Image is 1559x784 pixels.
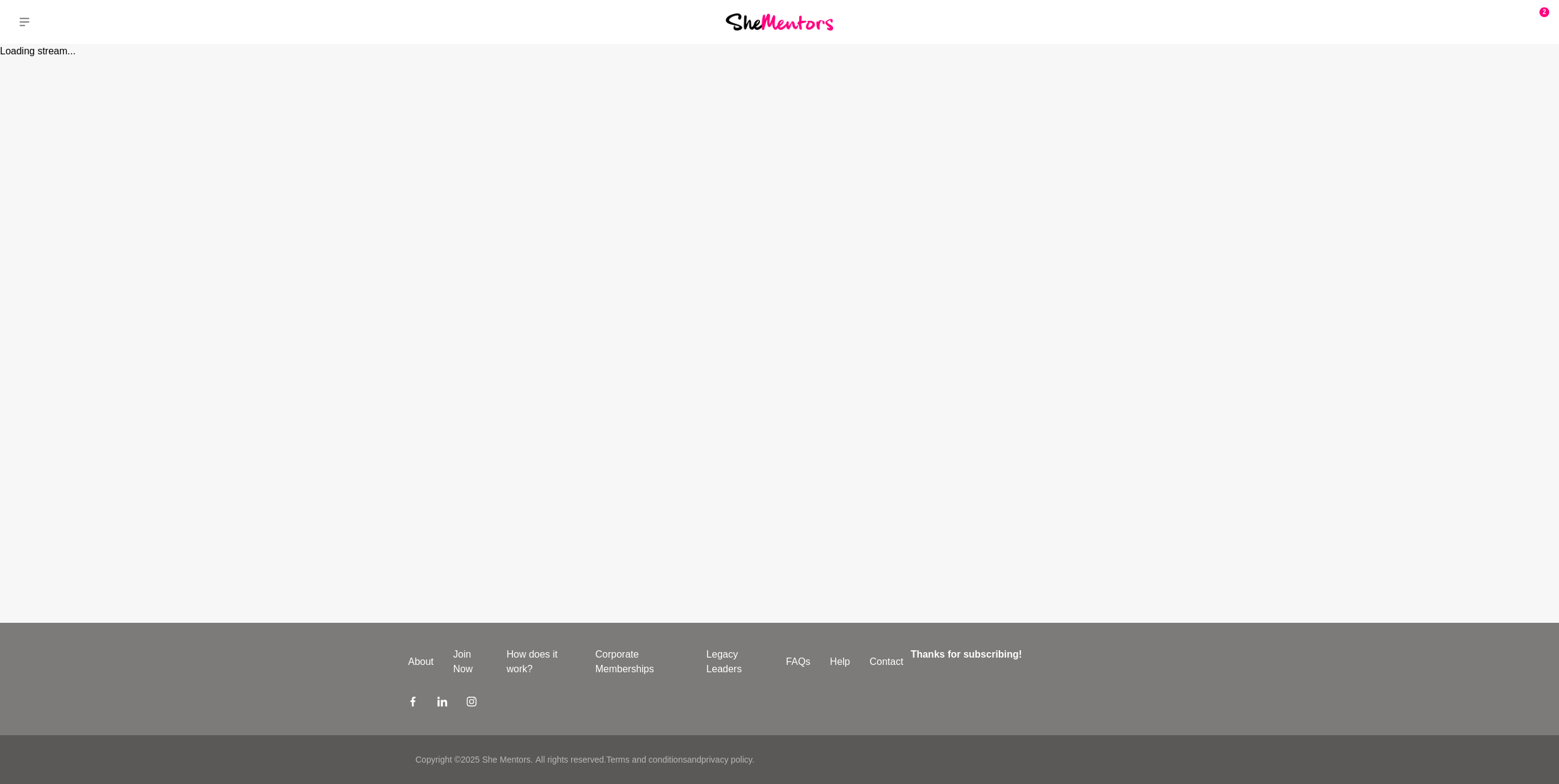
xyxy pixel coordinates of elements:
a: How does it work? [497,647,585,677]
img: Natalie Kidcaff [1515,7,1544,37]
a: Join Now [444,647,497,677]
a: Legacy Leaders [696,647,776,677]
p: All rights reserved. and . [535,753,754,766]
a: FAQs [776,655,820,669]
a: Instagram [467,696,476,711]
h4: Thanks for subscribing! [911,647,1144,662]
a: Help [820,655,860,669]
a: Contact [860,655,913,669]
img: She Mentors Logo [726,13,833,30]
a: privacy policy [701,755,752,764]
a: About [398,655,444,669]
a: Corporate Memberships [585,647,696,677]
a: Terms and conditions [606,755,687,764]
a: Facebook [408,696,418,711]
span: 2 [1539,7,1549,17]
a: Natalie Kidcaff2 [1515,7,1544,37]
a: LinkedIn [437,696,447,711]
p: Copyright © 2025 She Mentors . [415,753,533,766]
